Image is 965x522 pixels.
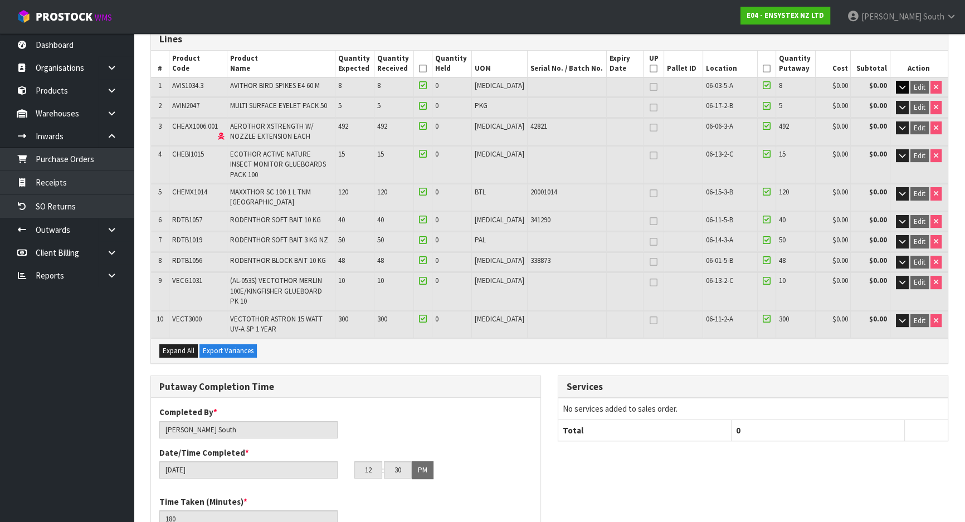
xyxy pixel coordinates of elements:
[151,51,169,77] th: #
[338,187,348,197] span: 120
[706,121,733,131] span: 06-06-3-A
[172,215,202,225] span: RDTB1057
[706,81,733,90] span: 06-03-5-A
[747,11,824,20] strong: E04 - ENSYSTEX NZ LTD
[914,82,925,92] span: Edit
[530,256,550,265] span: 338873
[703,51,758,77] th: Location
[377,235,384,245] span: 50
[230,121,314,141] span: AEROTHOR XSTRENGTH W/ NOZZLE EXTENSION EACH
[706,149,734,159] span: 06-13-2-C
[832,215,847,225] span: $0.00
[159,461,338,479] input: Date/Time completed
[230,235,328,245] span: RODENTHOR SOFT BAIT 3 KG NZ
[910,235,929,248] button: Edit
[338,314,348,324] span: 300
[172,101,199,110] span: AVIN2047
[914,217,925,226] span: Edit
[172,276,202,285] span: VECG1031
[664,51,703,77] th: Pallet ID
[338,121,348,131] span: 492
[17,9,31,23] img: cube-alt.png
[158,256,162,265] span: 8
[163,346,194,355] span: Expand All
[558,419,732,441] th: Total
[432,51,472,77] th: Quantity Held
[910,187,929,201] button: Edit
[869,276,887,285] strong: $0.00
[527,51,607,77] th: Serial No. / Batch No.
[377,101,381,110] span: 5
[158,187,162,197] span: 5
[706,314,733,324] span: 06-11-2-A
[159,34,939,45] h3: Lines
[815,51,851,77] th: Cost
[779,101,782,110] span: 5
[158,101,162,110] span: 2
[910,121,929,135] button: Edit
[706,276,734,285] span: 06-13-2-C
[779,187,789,197] span: 120
[475,256,524,265] span: [MEDICAL_DATA]
[230,149,326,179] span: ECOTHOR ACTIVE NATURE INSECT MONITOR GLUEBOARDS PACK 100
[412,461,433,479] button: PM
[706,187,733,197] span: 06-15-3-B
[475,314,524,324] span: [MEDICAL_DATA]
[706,101,733,110] span: 06-17-2-B
[779,149,786,159] span: 15
[36,9,92,24] span: ProStock
[832,81,847,90] span: $0.00
[910,314,929,328] button: Edit
[910,101,929,114] button: Edit
[338,215,345,225] span: 40
[869,256,887,265] strong: $0.00
[384,461,412,479] input: MM
[851,51,890,77] th: Subtotal
[779,81,782,90] span: 8
[199,344,257,358] button: Export Variances
[230,256,326,265] span: RODENTHOR BLOCK BAIT 10 KG
[740,7,830,25] a: E04 - ENSYSTEX NZ LTD
[890,51,948,77] th: Action
[335,51,374,77] th: Quantity Expected
[157,314,163,324] span: 10
[338,256,345,265] span: 48
[172,81,203,90] span: AVIS1034.3
[910,81,929,94] button: Edit
[567,382,939,392] h3: Services
[832,276,847,285] span: $0.00
[159,447,249,458] label: Date/Time Completed
[779,276,786,285] span: 10
[435,81,438,90] span: 0
[338,235,345,245] span: 50
[218,133,224,140] i: Dangerous Goods
[158,81,162,90] span: 1
[869,101,887,110] strong: $0.00
[435,101,438,110] span: 0
[861,11,922,22] span: [PERSON_NAME]
[435,314,438,324] span: 0
[706,215,733,225] span: 06-11-5-B
[95,12,112,23] small: WMS
[159,406,217,418] label: Completed By
[172,256,202,265] span: RDTB1056
[914,151,925,160] span: Edit
[923,11,944,22] span: South
[158,276,162,285] span: 9
[832,149,847,159] span: $0.00
[869,81,887,90] strong: $0.00
[172,235,202,245] span: RDTB1019
[377,149,384,159] span: 15
[644,51,664,77] th: UP
[779,314,789,324] span: 300
[377,314,387,324] span: 300
[869,187,887,197] strong: $0.00
[530,215,550,225] span: 341290
[776,51,815,77] th: Quantity Putaway
[159,344,198,358] button: Expand All
[475,149,524,159] span: [MEDICAL_DATA]
[227,51,335,77] th: Product Name
[869,215,887,225] strong: $0.00
[475,101,488,110] span: PKG
[832,121,847,131] span: $0.00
